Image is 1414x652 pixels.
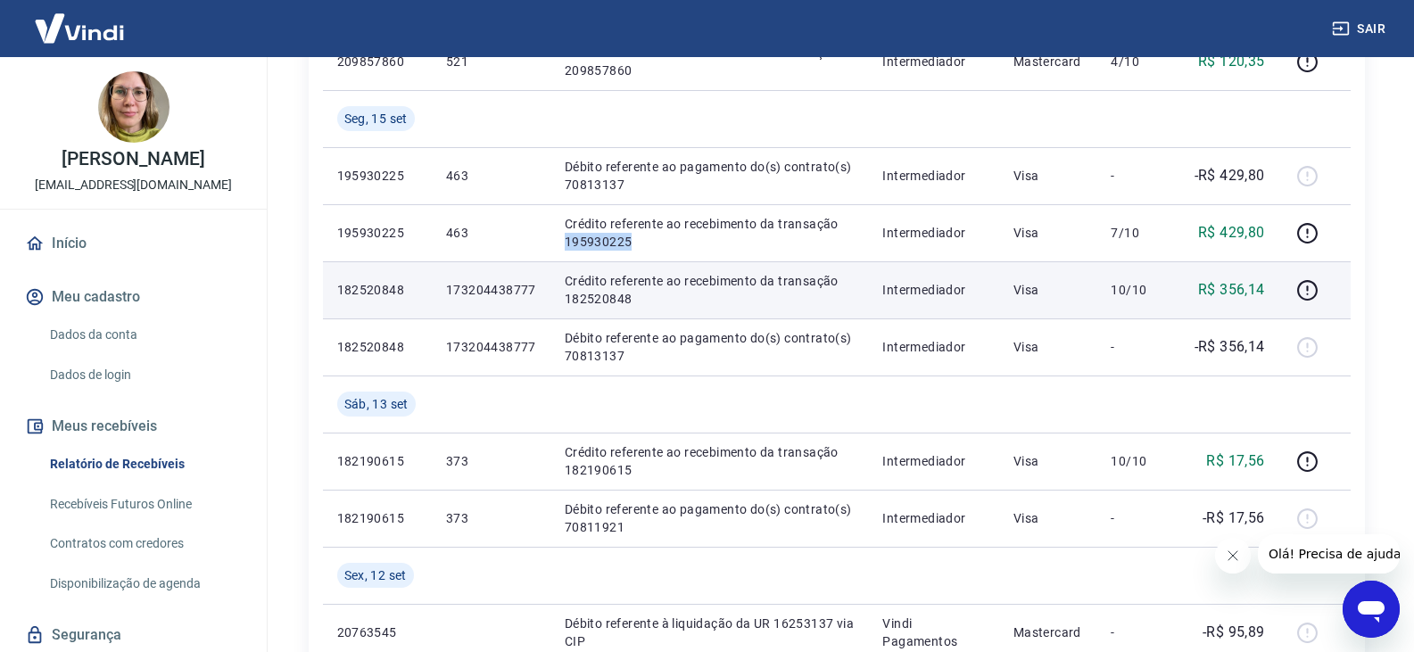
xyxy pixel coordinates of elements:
[1111,338,1163,356] p: -
[446,224,536,242] p: 463
[1013,167,1083,185] p: Visa
[1013,338,1083,356] p: Visa
[337,338,418,356] p: 182520848
[882,338,984,356] p: Intermediador
[1195,165,1265,186] p: -R$ 429,80
[1013,281,1083,299] p: Visa
[1198,51,1265,72] p: R$ 120,35
[565,215,855,251] p: Crédito referente ao recebimento da transação 195930225
[344,566,407,584] span: Sex, 12 set
[1206,450,1264,472] p: R$ 17,56
[565,615,855,650] p: Débito referente à liquidação da UR 16253137 via CIP
[1111,224,1163,242] p: 7/10
[446,509,536,527] p: 373
[1111,281,1163,299] p: 10/10
[882,281,984,299] p: Intermediador
[1195,336,1265,358] p: -R$ 356,14
[882,53,984,70] p: Intermediador
[21,1,137,55] img: Vindi
[21,407,245,446] button: Meus recebíveis
[337,452,418,470] p: 182190615
[1111,167,1163,185] p: -
[337,281,418,299] p: 182520848
[337,53,418,70] p: 209857860
[43,446,245,483] a: Relatório de Recebíveis
[1111,452,1163,470] p: 10/10
[1013,623,1083,641] p: Mastercard
[337,623,418,641] p: 20763545
[1328,12,1393,45] button: Sair
[1013,53,1083,70] p: Mastercard
[1258,534,1400,574] iframe: Mensagem da empresa
[43,317,245,353] a: Dados da conta
[11,12,150,27] span: Olá! Precisa de ajuda?
[882,452,984,470] p: Intermediador
[882,167,984,185] p: Intermediador
[344,110,408,128] span: Seg, 15 set
[446,53,536,70] p: 521
[1203,622,1265,643] p: -R$ 95,89
[1111,509,1163,527] p: -
[446,167,536,185] p: 463
[43,486,245,523] a: Recebíveis Futuros Online
[43,357,245,393] a: Dados de login
[1111,53,1163,70] p: 4/10
[1198,279,1265,301] p: R$ 356,14
[1343,581,1400,638] iframe: Botão para abrir a janela de mensagens
[565,44,855,79] p: Crédito referente ao recebimento da transação 209857860
[344,395,409,413] span: Sáb, 13 set
[565,443,855,479] p: Crédito referente ao recebimento da transação 182190615
[1013,224,1083,242] p: Visa
[35,176,232,194] p: [EMAIL_ADDRESS][DOMAIN_NAME]
[882,509,984,527] p: Intermediador
[565,329,855,365] p: Débito referente ao pagamento do(s) contrato(s) 70813137
[1198,222,1265,243] p: R$ 429,80
[43,525,245,562] a: Contratos com credores
[565,272,855,308] p: Crédito referente ao recebimento da transação 182520848
[62,150,204,169] p: [PERSON_NAME]
[565,500,855,536] p: Débito referente ao pagamento do(s) contrato(s) 70811921
[565,158,855,194] p: Débito referente ao pagamento do(s) contrato(s) 70813137
[21,277,245,317] button: Meu cadastro
[1111,623,1163,641] p: -
[337,167,418,185] p: 195930225
[446,281,536,299] p: 173204438777
[882,615,984,650] p: Vindi Pagamentos
[446,452,536,470] p: 373
[21,224,245,263] a: Início
[1215,538,1251,574] iframe: Fechar mensagem
[1013,509,1083,527] p: Visa
[98,71,170,143] img: 87f57c15-88ce-4ef7-9099-1f0b81198928.jpeg
[446,338,536,356] p: 173204438777
[337,224,418,242] p: 195930225
[1203,508,1265,529] p: -R$ 17,56
[337,509,418,527] p: 182190615
[882,224,984,242] p: Intermediador
[43,565,245,602] a: Disponibilização de agenda
[1013,452,1083,470] p: Visa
